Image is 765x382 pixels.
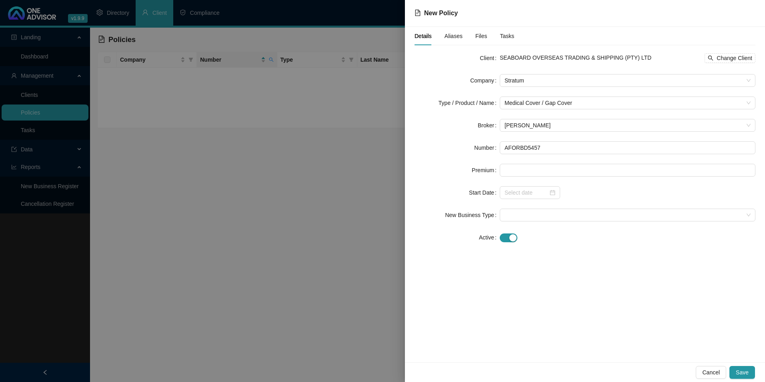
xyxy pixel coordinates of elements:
[478,119,500,132] label: Broker
[472,164,500,177] label: Premium
[729,366,755,379] button: Save
[475,33,487,39] span: Files
[708,55,713,61] span: search
[480,52,500,64] label: Client
[505,119,751,131] span: Darryn Purtell
[505,74,751,86] span: Stratum
[736,368,749,377] span: Save
[474,141,500,154] label: Number
[500,33,515,39] span: Tasks
[424,10,458,16] span: New Policy
[479,231,500,244] label: Active
[469,186,500,199] label: Start Date
[439,97,500,109] label: Type / Product / Name
[445,33,463,39] span: Aliases
[445,209,500,221] label: New Business Type
[505,97,751,109] span: Medical Cover / Gap Cover
[705,53,755,63] button: Change Client
[470,74,500,87] label: Company
[702,368,720,377] span: Cancel
[500,54,651,61] span: SEABOARD OVERSEAS TRADING & SHIPPING (PTY) LTD
[717,54,752,62] span: Change Client
[415,33,432,39] span: Details
[696,366,726,379] button: Cancel
[505,188,548,197] input: Select date
[415,10,421,16] span: file-text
